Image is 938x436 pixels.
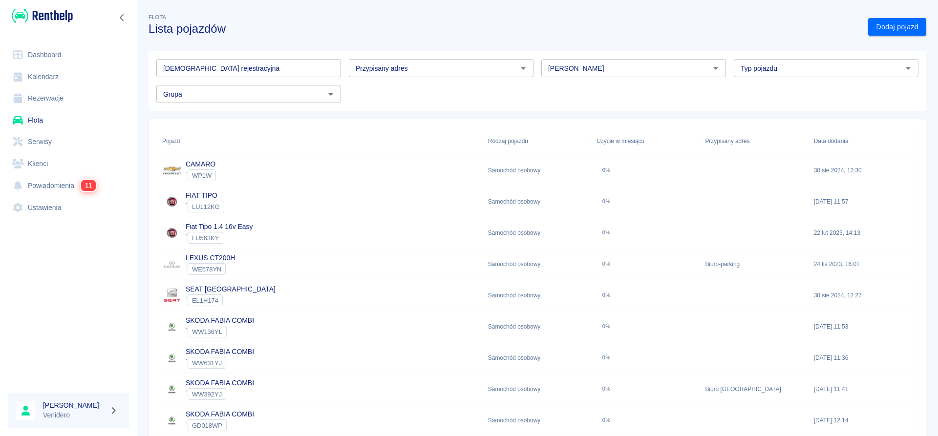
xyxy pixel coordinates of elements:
[700,127,809,155] div: Przypisany adres
[483,127,592,155] div: Rodzaj pojazdu
[324,87,338,101] button: Otwórz
[149,14,166,20] span: Flota
[8,197,129,219] a: Ustawienia
[483,155,592,186] div: Samochód osobowy
[809,249,917,280] div: 24 lis 2023, 16:01
[901,62,915,75] button: Otwórz
[162,317,182,336] img: Image
[809,155,917,186] div: 30 sie 2024, 12:30
[81,180,96,191] span: 11
[700,374,809,405] div: Biuro [GEOGRAPHIC_DATA]
[188,172,215,179] span: WP1W
[186,348,254,355] a: SKODA FABIA COMBI
[814,127,849,155] div: Data dodania
[602,229,611,236] div: 0%
[162,286,182,305] img: Image
[809,311,917,342] div: [DATE] 11:53
[8,109,129,131] a: Flota
[8,153,129,175] a: Klienci
[186,201,224,212] div: `
[809,374,917,405] div: [DATE] 11:41
[162,379,182,399] img: Image
[162,223,182,243] img: Image
[700,249,809,280] div: Biuro-parking
[597,127,644,155] div: Użycie w miesiącu
[602,354,611,361] div: 0%
[162,161,182,180] img: Image
[592,127,700,155] div: Użycie w miesiącu
[709,62,723,75] button: Otwórz
[602,417,611,423] div: 0%
[12,8,73,24] img: Renthelp logo
[186,263,235,275] div: `
[149,22,860,36] h3: Lista pojazdów
[602,386,611,392] div: 0%
[483,311,592,342] div: Samochód osobowy
[483,374,592,405] div: Samochód osobowy
[809,405,917,436] div: [DATE] 12:14
[8,8,73,24] a: Renthelp logo
[488,127,528,155] div: Rodzaj pojazdu
[8,44,129,66] a: Dashboard
[188,328,226,335] span: WW136YL
[483,186,592,217] div: Samochód osobowy
[868,18,926,36] a: Dodaj pojazd
[186,316,254,324] a: SKODA FABIA COMBI
[809,217,917,249] div: 22 lut 2023, 14:13
[162,254,182,274] img: Image
[162,127,180,155] div: Pojazd
[705,127,749,155] div: Przypisany adres
[186,419,254,431] div: `
[483,342,592,374] div: Samochód osobowy
[186,357,254,369] div: `
[186,254,235,262] a: LEXUS CT200H
[188,266,225,273] span: WE578YN
[188,203,224,210] span: LU112KG
[186,223,253,230] a: Fiat Tipo 1.4 16v Easy
[483,249,592,280] div: Samochód osobowy
[483,217,592,249] div: Samochód osobowy
[809,280,917,311] div: 30 sie 2024, 12:27
[483,405,592,436] div: Samochód osobowy
[8,131,129,153] a: Serwisy
[186,410,254,418] a: SKODA FABIA COMBI
[188,391,226,398] span: WW392YJ
[186,285,276,293] a: SEAT [GEOGRAPHIC_DATA]
[809,342,917,374] div: [DATE] 11:36
[186,294,276,306] div: `
[188,422,226,429] span: GD018WP
[186,160,215,168] a: CAMARO
[8,87,129,109] a: Rezerwacje
[186,379,254,387] a: SKODA FABIA COMBI
[188,297,222,304] span: EL1H174
[188,234,223,242] span: LU563KY
[186,388,254,400] div: `
[186,191,217,199] a: FIAT TIPO
[43,410,106,420] p: Venidero
[186,169,216,181] div: `
[186,232,253,244] div: `
[602,198,611,205] div: 0%
[188,359,226,367] span: WW631YJ
[162,411,182,430] img: Image
[483,280,592,311] div: Samochód osobowy
[157,127,483,155] div: Pojazd
[602,292,611,298] div: 0%
[602,323,611,330] div: 0%
[43,400,106,410] h6: [PERSON_NAME]
[162,348,182,368] img: Image
[809,186,917,217] div: [DATE] 11:57
[180,134,193,148] button: Sort
[162,192,182,211] img: Image
[186,326,254,337] div: `
[8,174,129,197] a: Powiadomienia11
[602,261,611,267] div: 0%
[115,11,129,24] button: Zwiń nawigację
[516,62,530,75] button: Otwórz
[602,167,611,173] div: 0%
[809,127,917,155] div: Data dodania
[8,66,129,88] a: Kalendarz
